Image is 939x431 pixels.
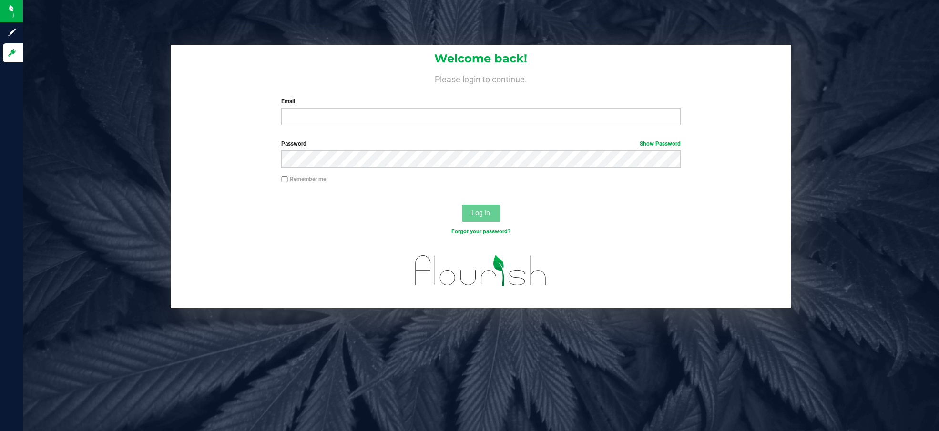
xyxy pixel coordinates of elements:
[7,48,17,58] inline-svg: Log in
[281,176,288,183] input: Remember me
[281,175,326,183] label: Remember me
[471,209,490,217] span: Log In
[640,140,681,147] a: Show Password
[7,28,17,37] inline-svg: Sign up
[171,72,791,84] h4: Please login to continue.
[281,140,306,147] span: Password
[462,205,500,222] button: Log In
[451,228,510,235] a: Forgot your password?
[171,52,791,65] h1: Welcome back!
[281,97,681,106] label: Email
[403,246,558,296] img: flourish_logo.svg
